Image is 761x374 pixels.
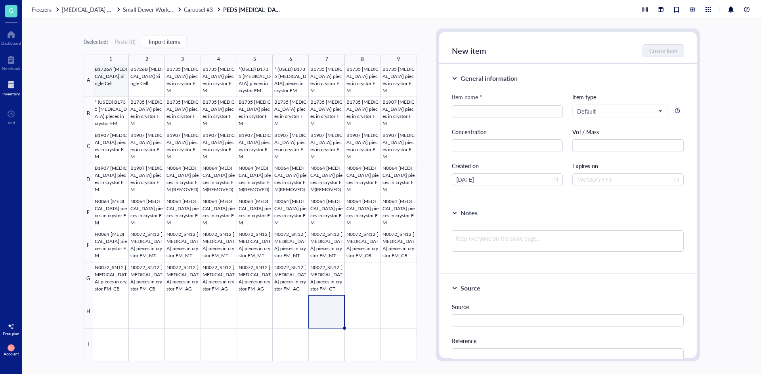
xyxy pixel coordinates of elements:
[452,161,563,170] div: Created on
[145,54,148,65] div: 2
[115,35,136,48] button: Paste (0)
[461,283,480,293] div: Source
[62,6,121,13] a: [MEDICAL_DATA] Storage ([PERSON_NAME]/[PERSON_NAME])
[461,208,478,218] div: Notes
[4,351,19,356] div: Account
[84,196,93,229] div: E
[3,331,19,336] div: Free plan
[452,93,482,101] div: Item name
[184,6,213,13] span: Carousel #3
[2,79,20,96] a: Inventory
[1,41,21,46] div: Dashboard
[8,120,15,125] div: Add
[253,54,256,65] div: 5
[84,262,93,295] div: G
[325,54,328,65] div: 7
[572,161,684,170] div: Expires on
[2,53,20,71] a: Notebook
[84,64,93,97] div: A
[9,5,13,15] span: G
[32,6,60,13] a: Freezers
[109,54,112,65] div: 1
[9,346,13,349] span: CB
[84,163,93,196] div: D
[223,6,283,13] a: PEDS [MEDICAL_DATA] Tissue Prep in Cryostor FM
[452,302,684,311] div: Source
[452,45,486,56] span: New item
[84,295,93,328] div: H
[361,54,364,65] div: 8
[84,328,93,361] div: I
[149,38,180,45] span: Import items
[452,336,684,345] div: Reference
[572,127,684,136] div: Vol / Mass
[32,6,52,13] span: Freezers
[181,54,184,65] div: 3
[2,91,20,96] div: Inventory
[84,97,93,130] div: B
[217,54,220,65] div: 4
[84,37,108,46] div: 0 selected:
[84,229,93,262] div: F
[142,35,187,48] button: Import items
[577,108,662,115] span: Default
[123,6,196,13] span: Small Dewer Working Storage
[397,54,400,65] div: 9
[123,6,222,13] a: Small Dewer Working StorageCarousel #3
[577,175,672,184] input: MM/DD/YYYY
[452,127,563,136] div: Concentration
[2,66,20,71] div: Notebook
[84,130,93,163] div: C
[461,74,518,83] div: General information
[62,6,220,13] span: [MEDICAL_DATA] Storage ([PERSON_NAME]/[PERSON_NAME])
[1,28,21,46] a: Dashboard
[642,44,684,57] button: Create item
[572,93,684,101] div: Item type
[289,54,292,65] div: 6
[457,175,551,184] input: MM/DD/YYYY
